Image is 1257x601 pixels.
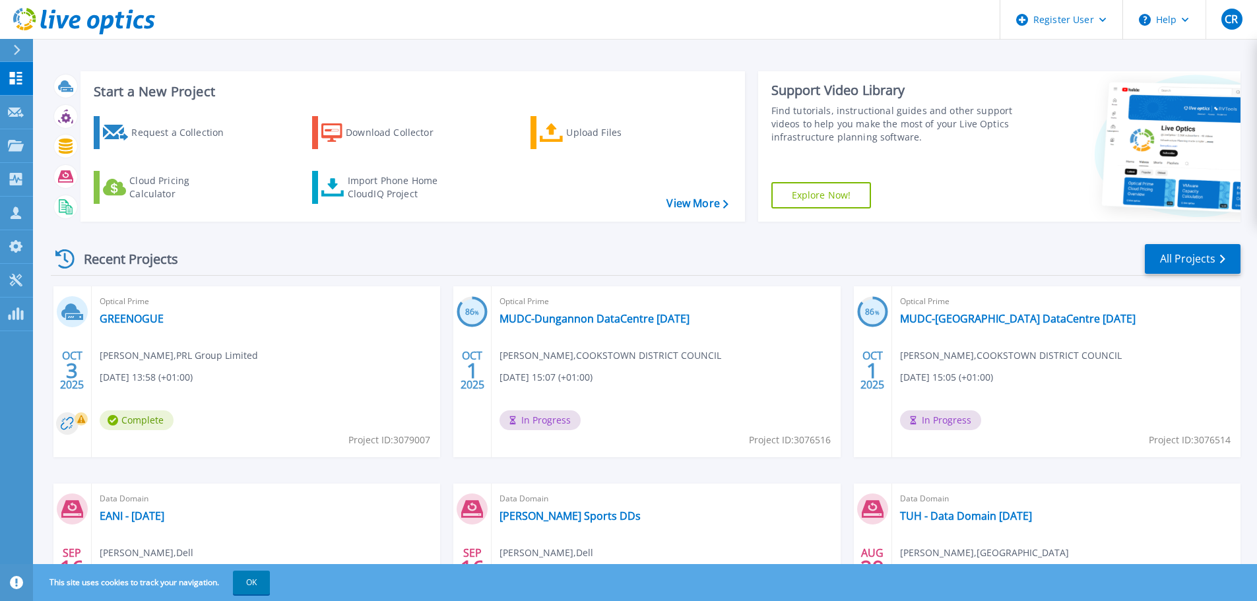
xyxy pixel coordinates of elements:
span: Project ID: 3079007 [348,433,430,447]
div: Cloud Pricing Calculator [129,174,235,201]
a: Request a Collection [94,116,241,149]
span: Complete [100,410,174,430]
span: CR [1225,14,1238,24]
span: 3 [66,365,78,376]
button: OK [233,571,270,594]
div: OCT 2025 [860,346,885,395]
div: SEP 2025 [59,544,84,592]
div: Support Video Library [771,82,1017,99]
a: [PERSON_NAME] Sports DDs [500,509,641,522]
span: Project ID: 3076514 [1149,433,1231,447]
h3: 86 [457,305,488,320]
a: GREENOGUE [100,312,164,325]
div: AUG 2025 [860,544,885,592]
a: Explore Now! [771,182,872,208]
span: [PERSON_NAME] , Dell [100,546,193,560]
span: In Progress [900,410,981,430]
a: View More [666,197,728,210]
span: Project ID: 3076516 [749,433,831,447]
span: [DATE] 15:05 (+01:00) [900,370,993,385]
div: Download Collector [346,119,451,146]
div: Request a Collection [131,119,237,146]
div: Find tutorials, instructional guides and other support videos to help you make the most of your L... [771,104,1017,144]
span: [PERSON_NAME] , COOKSTOWN DISTRICT COUNCIL [500,348,721,363]
span: 16 [461,562,484,573]
span: Data Domain [500,491,832,506]
div: Import Phone Home CloudIQ Project [348,174,451,201]
span: [DATE] 13:58 (+01:00) [100,370,193,385]
span: Optical Prime [900,294,1233,309]
div: SEP 2025 [460,544,485,592]
span: [PERSON_NAME] , PRL Group Limited [100,348,258,363]
span: In Progress [500,410,581,430]
span: Optical Prime [500,294,832,309]
span: [PERSON_NAME] , [GEOGRAPHIC_DATA] [900,546,1069,560]
div: Recent Projects [51,243,196,275]
a: Cloud Pricing Calculator [94,171,241,204]
span: Data Domain [100,491,432,506]
span: [PERSON_NAME] , COOKSTOWN DISTRICT COUNCIL [900,348,1122,363]
span: Data Domain [900,491,1233,506]
a: All Projects [1145,244,1241,274]
span: 1 [866,365,878,376]
div: OCT 2025 [460,346,485,395]
span: 1 [467,365,478,376]
a: TUH - Data Domain [DATE] [900,509,1032,522]
div: Upload Files [566,119,672,146]
span: [DATE] 15:07 (+01:00) [500,370,593,385]
a: MUDC-Dungannon DataCentre [DATE] [500,312,690,325]
span: Optical Prime [100,294,432,309]
a: Download Collector [312,116,459,149]
a: Upload Files [531,116,678,149]
div: OCT 2025 [59,346,84,395]
span: % [875,309,880,316]
span: 29 [860,562,884,573]
h3: 86 [857,305,888,320]
h3: Start a New Project [94,84,728,99]
a: EANI - [DATE] [100,509,164,522]
span: % [474,309,479,316]
span: [PERSON_NAME] , Dell [500,546,593,560]
span: This site uses cookies to track your navigation. [36,571,270,594]
a: MUDC-[GEOGRAPHIC_DATA] DataCentre [DATE] [900,312,1136,325]
span: 16 [60,562,84,573]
